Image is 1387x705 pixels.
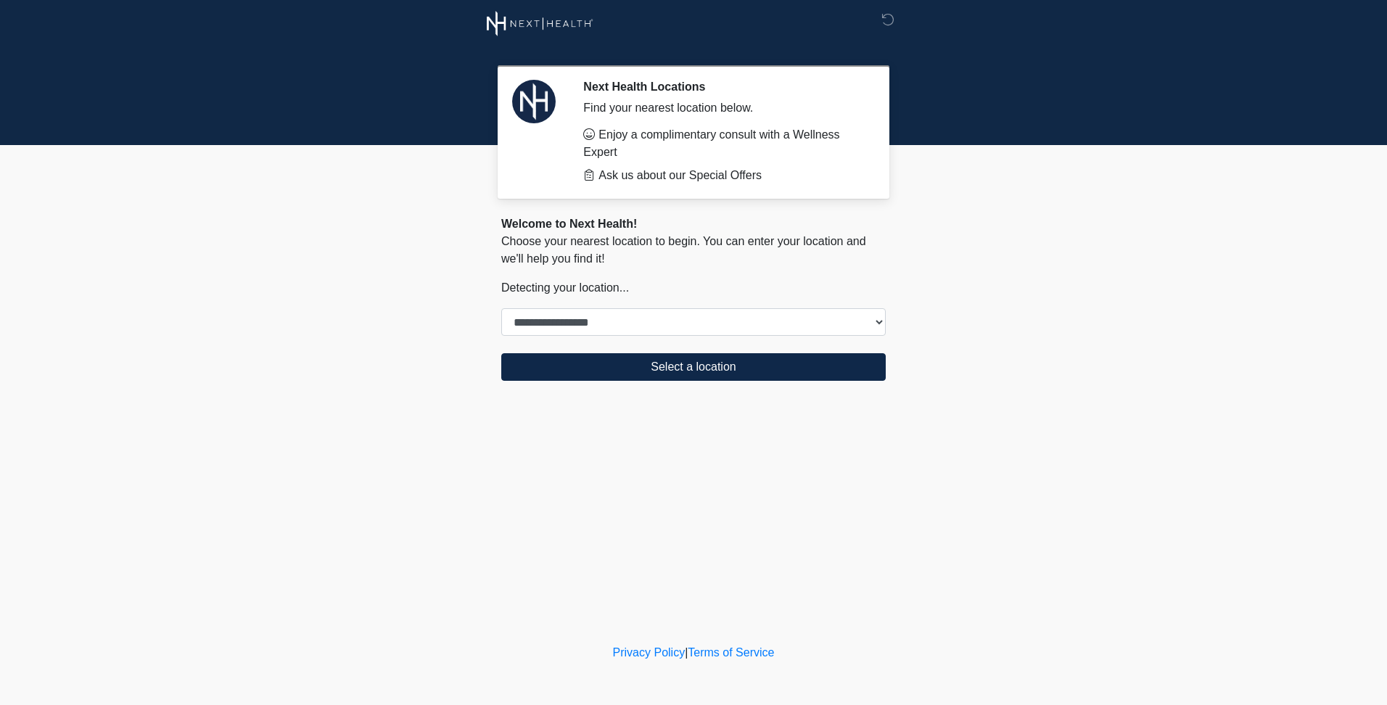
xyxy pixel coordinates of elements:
span: Choose your nearest location to begin. You can enter your location and we'll help you find it! [501,235,866,265]
span: Detecting your location... [501,281,629,294]
div: Welcome to Next Health! [501,215,886,233]
button: Select a location [501,353,886,381]
h2: Next Health Locations [583,80,864,94]
li: Ask us about our Special Offers [583,167,864,184]
img: Agent Avatar [512,80,556,123]
a: Terms of Service [688,646,774,659]
li: Enjoy a complimentary consult with a Wellness Expert [583,126,864,161]
a: Privacy Policy [613,646,686,659]
div: Find your nearest location below. [583,99,864,117]
img: Next Health Wellness Logo [487,11,593,36]
a: | [685,646,688,659]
